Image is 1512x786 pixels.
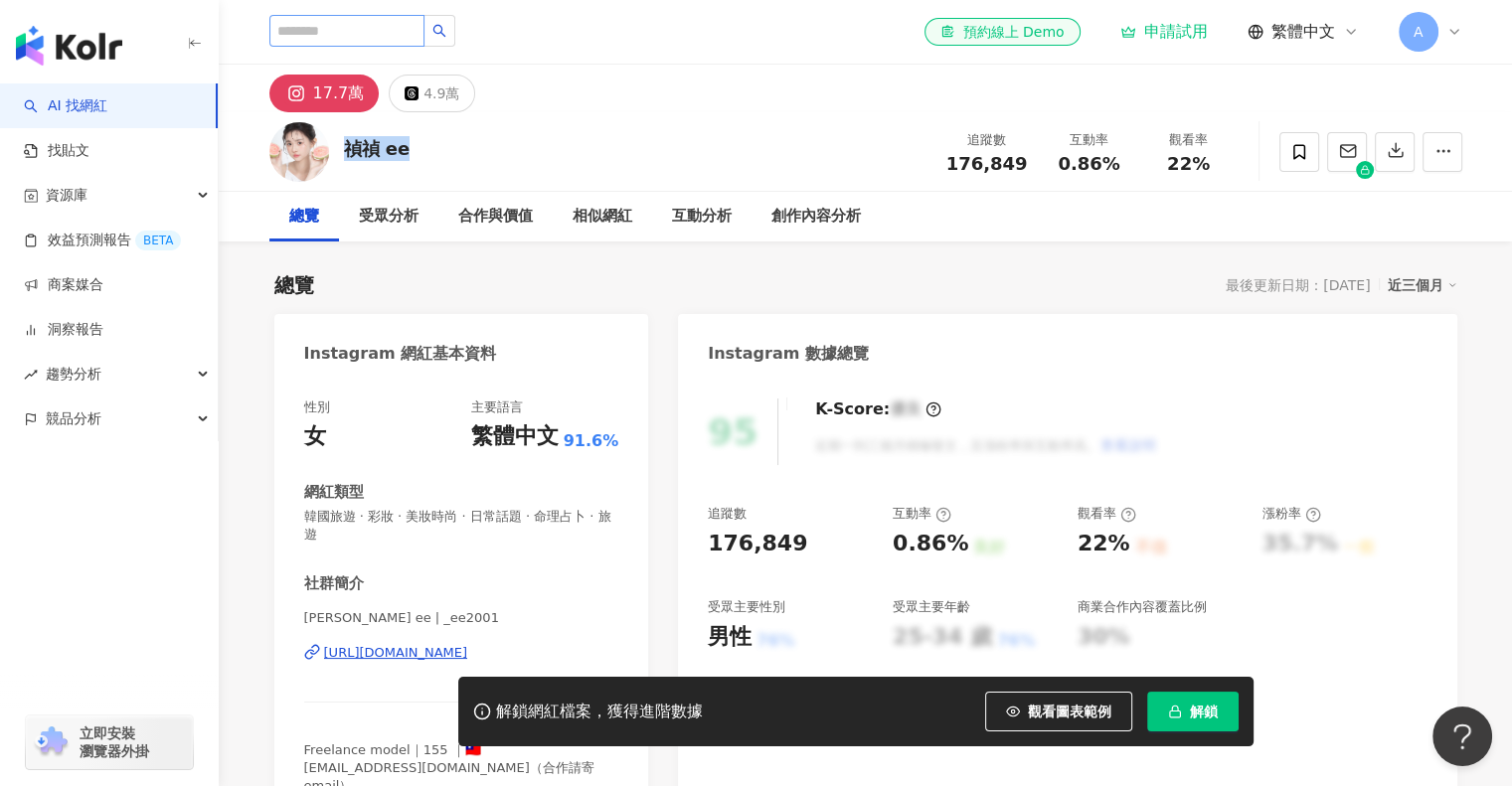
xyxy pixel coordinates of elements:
[16,26,122,66] img: logo
[708,622,752,653] div: 男性
[389,75,475,112] button: 4.9萬
[1167,154,1210,174] span: 22%
[46,352,101,396] span: 趨勢分析
[1262,505,1321,523] div: 漲粉率
[423,79,459,107] div: 4.9萬
[1078,598,1207,616] div: 商業合作內容覆蓋比例
[304,573,364,594] div: 社群簡介
[1078,505,1136,523] div: 觀看率
[458,205,533,229] div: 合作與價值
[289,205,319,229] div: 總覽
[471,398,523,416] div: 主要語言
[304,343,497,365] div: Instagram 網紅基本資料
[1226,277,1370,293] div: 最後更新日期：[DATE]
[24,320,103,340] a: 洞察報告
[708,343,869,365] div: Instagram 數據總覽
[32,726,71,758] img: chrome extension
[1271,21,1335,43] span: 繁體中文
[304,609,619,627] span: [PERSON_NAME] ee | _ee2001
[46,173,87,218] span: 資源庫
[672,205,732,229] div: 互動分析
[1058,154,1119,174] span: 0.86%
[893,529,968,559] div: 0.86%
[344,136,411,161] div: 禎禎 ee
[573,205,632,229] div: 相似網紅
[304,508,619,544] span: 韓國旅遊 · 彩妝 · 美妝時尚 · 日常話題 · 命理占卜 · 旅遊
[771,205,861,229] div: 創作內容分析
[269,75,380,112] button: 17.7萬
[46,396,101,441] span: 競品分析
[1190,704,1218,719] span: 解鎖
[708,598,785,616] div: 受眾主要性別
[24,141,89,161] a: 找貼文
[24,275,103,295] a: 商案媒合
[940,22,1064,42] div: 預約線上 Demo
[471,421,559,452] div: 繁體中文
[304,482,364,503] div: 網紅類型
[1147,692,1239,731] button: 解鎖
[24,96,107,116] a: searchAI 找網紅
[324,644,468,662] div: [URL][DOMAIN_NAME]
[1078,529,1130,559] div: 22%
[304,644,619,662] a: [URL][DOMAIN_NAME]
[24,368,38,382] span: rise
[1388,272,1457,298] div: 近三個月
[24,231,181,250] a: 效益預測報告BETA
[1414,21,1424,43] span: A
[985,692,1132,731] button: 觀看圖表範例
[496,702,703,722] div: 解鎖網紅檔案，獲得進階數據
[304,398,330,416] div: 性別
[893,598,970,616] div: 受眾主要年齡
[359,205,419,229] div: 受眾分析
[313,79,365,107] div: 17.7萬
[304,421,326,452] div: 女
[274,271,314,299] div: 總覽
[564,430,619,452] span: 91.6%
[815,398,941,420] div: K-Score :
[432,24,446,38] span: search
[1120,22,1208,42] a: 申請試用
[924,18,1080,46] a: 預約線上 Demo
[1028,704,1111,719] span: 觀看圖表範例
[946,130,1028,150] div: 追蹤數
[80,724,149,760] span: 立即安裝 瀏覽器外掛
[26,715,193,769] a: chrome extension立即安裝 瀏覽器外掛
[946,153,1028,174] span: 176,849
[708,529,807,559] div: 176,849
[1151,130,1227,150] div: 觀看率
[1052,130,1127,150] div: 互動率
[269,122,329,182] img: KOL Avatar
[893,505,951,523] div: 互動率
[708,505,747,523] div: 追蹤數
